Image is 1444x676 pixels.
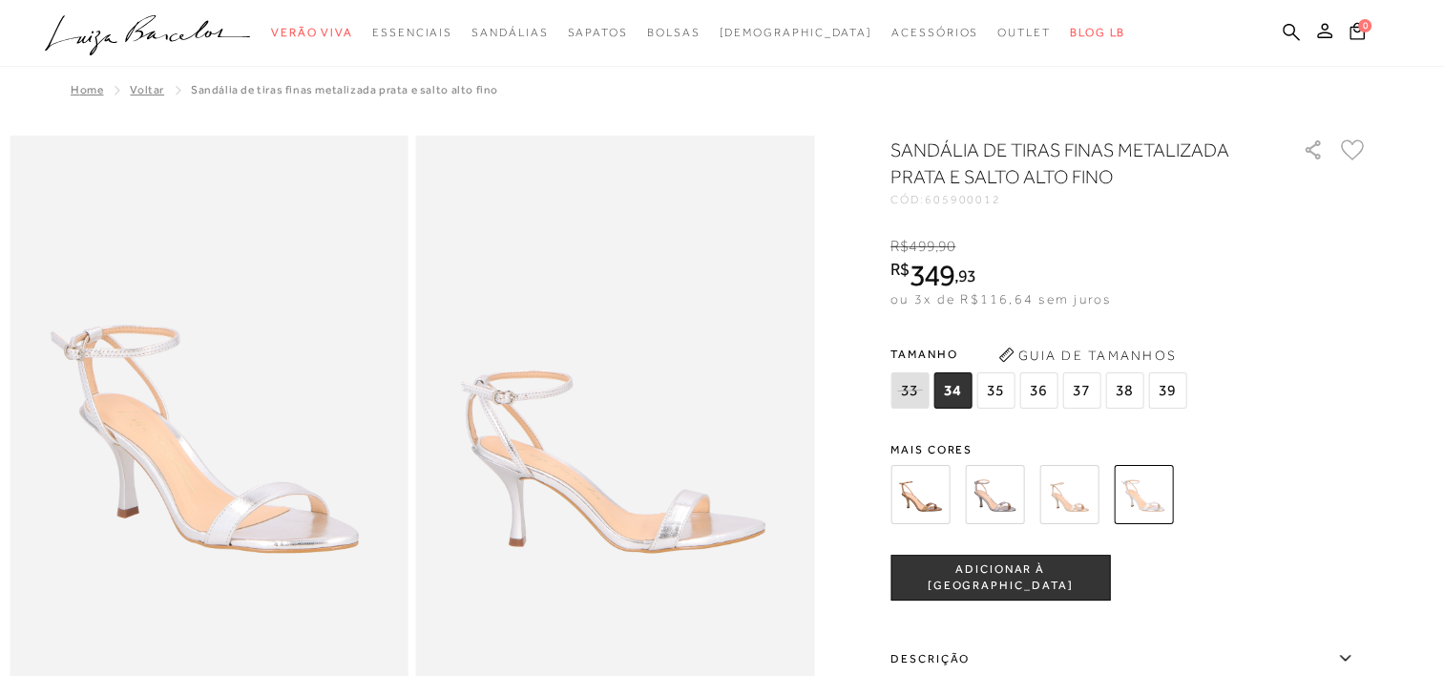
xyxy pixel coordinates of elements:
[471,15,548,51] a: noSubCategoriesText
[647,15,701,51] a: noSubCategoriesText
[271,26,353,39] span: Verão Viva
[1148,372,1186,409] span: 39
[647,26,701,39] span: Bolsas
[1062,372,1100,409] span: 37
[954,267,976,285] i: ,
[567,15,627,51] a: noSubCategoriesText
[992,340,1182,370] button: Guia de Tamanhos
[1114,465,1173,524] img: SANDÁLIA DE TIRAS FINAS METALIZADA PRATA E SALTO ALTO FINO
[910,258,954,292] span: 349
[1019,372,1057,409] span: 36
[1070,15,1125,51] a: BLOG LB
[890,465,950,524] img: SANDÁLIA DE TIRAS FINAS METALIZADA BRONZE E SALTO ALTO FINO
[933,372,972,409] span: 34
[1358,19,1371,32] span: 0
[1344,21,1371,47] button: 0
[909,238,934,255] span: 499
[965,465,1024,524] img: SANDÁLIA DE TIRAS FINAS METALIZADA CHUMBO E SALTO ALTO FINO
[271,15,353,51] a: noSubCategoriesText
[997,26,1051,39] span: Outlet
[71,83,103,96] a: Home
[891,561,1109,595] span: ADICIONAR À [GEOGRAPHIC_DATA]
[925,193,1001,206] span: 605900012
[372,26,452,39] span: Essenciais
[890,555,1110,601] button: ADICIONAR À [GEOGRAPHIC_DATA]
[1105,372,1143,409] span: 38
[890,261,910,278] i: R$
[935,238,956,255] i: ,
[997,15,1051,51] a: noSubCategoriesText
[958,265,976,285] span: 93
[191,83,498,96] span: SANDÁLIA DE TIRAS FINAS METALIZADA PRATA E SALTO ALTO FINO
[719,15,872,51] a: noSubCategoriesText
[890,372,929,409] span: 33
[976,372,1015,409] span: 35
[372,15,452,51] a: noSubCategoriesText
[890,444,1368,455] span: Mais cores
[890,340,1191,369] span: Tamanho
[891,15,978,51] a: noSubCategoriesText
[130,83,164,96] a: Voltar
[567,26,627,39] span: Sapatos
[890,291,1111,306] span: ou 3x de R$116,64 sem juros
[891,26,978,39] span: Acessórios
[938,238,955,255] span: 90
[719,26,872,39] span: [DEMOGRAPHIC_DATA]
[890,238,909,255] i: R$
[890,194,1272,205] div: CÓD:
[1039,465,1099,524] img: SANDÁLIA DE TIRAS FINAS METALIZADA DOURADA E SALTO ALTO FINO
[1070,26,1125,39] span: BLOG LB
[890,137,1248,190] h1: SANDÁLIA DE TIRAS FINAS METALIZADA PRATA E SALTO ALTO FINO
[471,26,548,39] span: Sandálias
